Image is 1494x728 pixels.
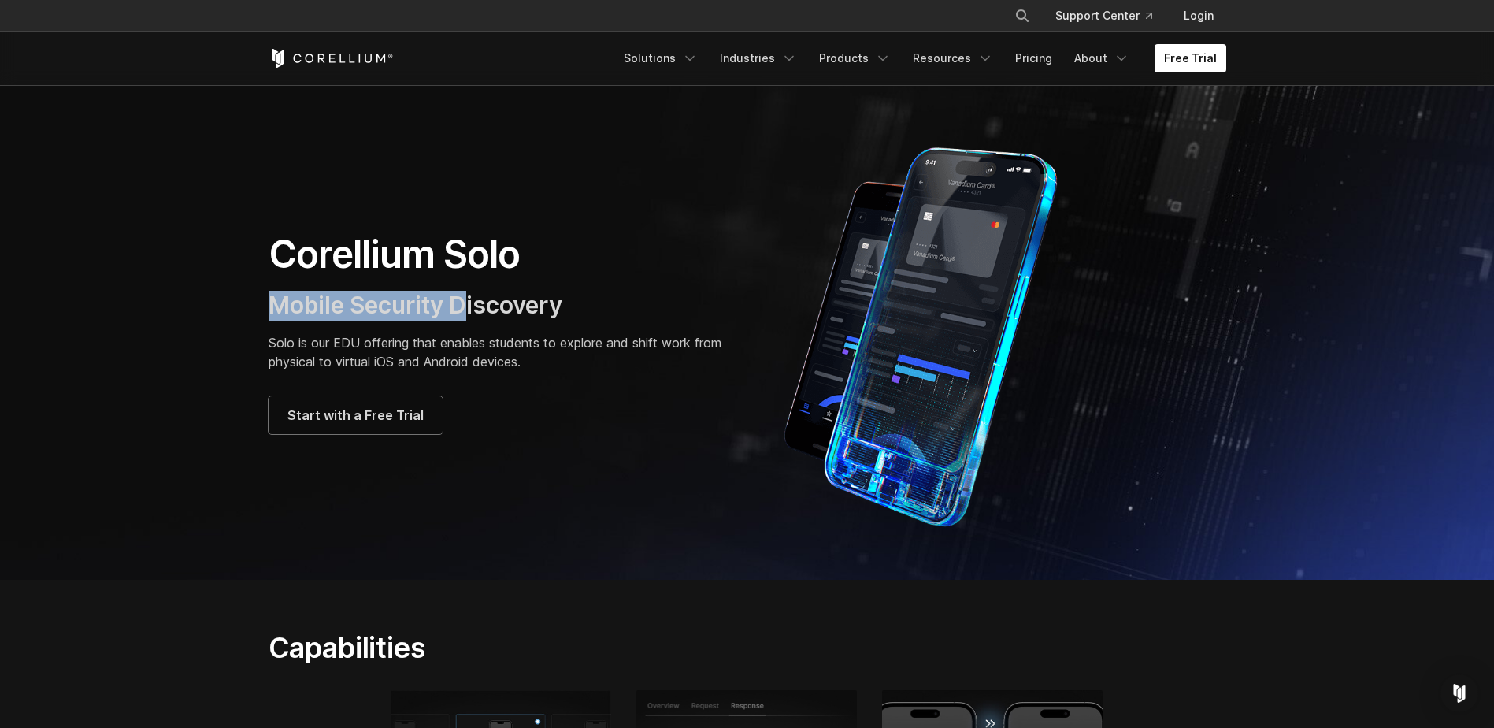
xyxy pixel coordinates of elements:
[269,49,394,68] a: Corellium Home
[269,396,443,434] a: Start with a Free Trial
[1065,44,1139,72] a: About
[269,630,896,665] h2: Capabilities
[269,333,732,371] p: Solo is our EDU offering that enables students to explore and shift work from physical to virtual...
[614,44,707,72] a: Solutions
[763,136,1102,529] img: Corellium Solo for mobile app security solutions
[1043,2,1165,30] a: Support Center
[1440,674,1478,712] div: Open Intercom Messenger
[269,231,732,278] h1: Corellium Solo
[1155,44,1226,72] a: Free Trial
[269,291,562,319] span: Mobile Security Discovery
[995,2,1226,30] div: Navigation Menu
[1171,2,1226,30] a: Login
[1006,44,1062,72] a: Pricing
[710,44,806,72] a: Industries
[903,44,1003,72] a: Resources
[287,406,424,425] span: Start with a Free Trial
[614,44,1226,72] div: Navigation Menu
[1008,2,1036,30] button: Search
[810,44,900,72] a: Products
